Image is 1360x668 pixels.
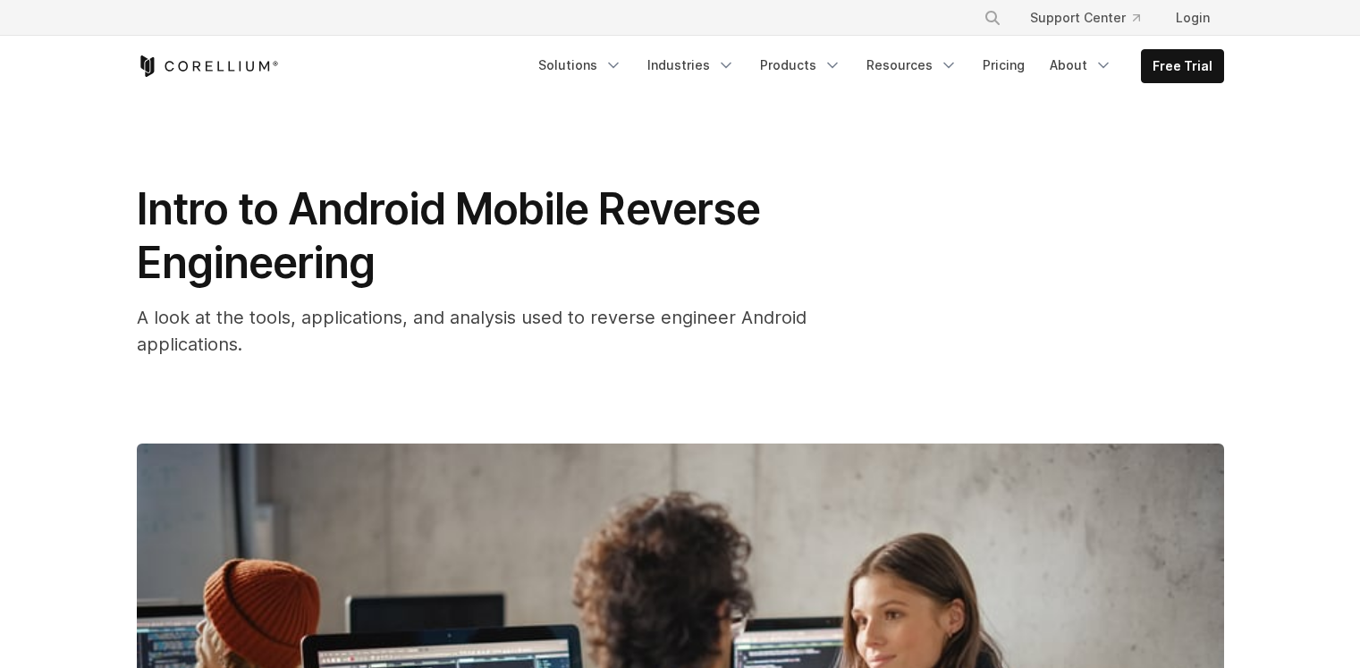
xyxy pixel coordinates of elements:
[749,49,852,81] a: Products
[962,2,1224,34] div: Navigation Menu
[637,49,746,81] a: Industries
[1016,2,1154,34] a: Support Center
[137,307,807,355] span: A look at the tools, applications, and analysis used to reverse engineer Android applications.
[137,55,279,77] a: Corellium Home
[528,49,1224,83] div: Navigation Menu
[1161,2,1224,34] a: Login
[1142,50,1223,82] a: Free Trial
[528,49,633,81] a: Solutions
[137,182,760,289] span: Intro to Android Mobile Reverse Engineering
[856,49,968,81] a: Resources
[1039,49,1123,81] a: About
[972,49,1035,81] a: Pricing
[976,2,1009,34] button: Search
